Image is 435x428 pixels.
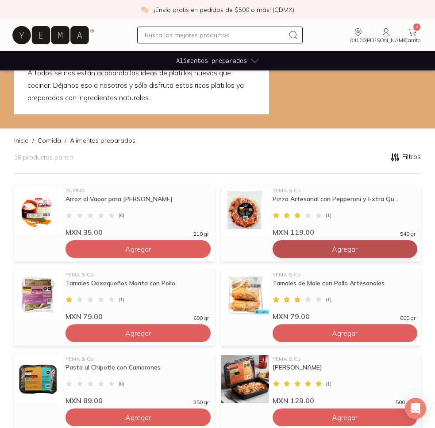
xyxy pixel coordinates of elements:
[65,279,209,295] div: Tamales Oaxaqueños Morita con Pollo
[332,413,358,422] span: Agregar
[326,213,331,218] span: ( 1 )
[396,400,416,405] span: 500 pza
[273,312,310,321] span: MXN 79.00
[404,37,421,43] span: Carrito
[326,381,331,386] span: ( 1 )
[14,136,29,144] a: Inicio
[372,27,400,43] a: [PERSON_NAME]
[65,312,103,321] span: MXN 79.00
[125,245,151,253] span: Agregar
[332,245,358,253] span: Agregar
[176,56,247,65] span: Alimentos preparados
[344,27,372,43] a: Entrega a: 04100
[65,272,209,277] div: YEMA & Co
[65,228,103,237] span: MXN 35.00
[193,231,209,237] span: 210 gr
[273,363,416,379] div: [PERSON_NAME]
[154,5,294,14] p: ¡Envío gratis en pedidos de $500 o más! (CDMX)
[38,136,61,144] a: Comida
[65,324,211,342] button: Agregar
[125,413,151,422] span: Agregar
[221,355,269,403] img: Lasaña carne
[221,184,421,237] a: Pizza Pepperoni con extra queso YEMAYEMA & CoPizza Artesanal con Pepperoni y Extra Qu...(1)MXN 11...
[193,400,209,405] span: 350 gr
[70,136,135,145] p: Alimentos preparados
[273,228,314,237] span: MXN 119.00
[14,353,214,405] a: Pasta al Chipotle con CamaronesYEMA & CoPasta al Chipotle con Camarones(0)MXN 89.00350 gr
[273,195,416,211] div: Pizza Artesanal con Pepperoni y Extra Qu...
[65,356,209,362] div: YEMA & Co
[400,315,416,321] span: 600 gr
[119,213,124,218] span: ( 0 )
[273,279,416,295] div: Tamales de Mole con Pollo Artesanales
[273,272,416,277] div: YEMA & Co
[65,409,211,426] button: Agregar
[405,398,426,419] div: Open Intercom Messenger
[221,268,421,321] a: Tamales de Mole Con Pollo 4 PzasYEMA & CoTamales de Mole con Pollo Artesanales(1)MXN 79.00600 gr
[350,37,366,43] span: 04100
[125,329,151,338] span: Agregar
[332,329,358,338] span: Agregar
[14,184,214,237] a: 34388 Arroz al vapor SUKINASUKINAArroz al Vapor para [PERSON_NAME](0)MXN 35.00210 gr
[27,66,256,104] p: A todos se nos están acabando las ideas de platillos nuevos que cocinar. Déjanos eso a nosotros y...
[119,297,124,302] span: ( 1 )
[14,355,62,403] img: Pasta al Chipotle con Camarones
[273,324,418,342] button: Agregar
[400,231,416,237] span: 540 gr
[413,23,420,31] span: 4
[14,153,73,161] p: 16 productos para ti
[65,396,103,405] span: MXN 89.00
[221,353,421,405] a: Lasaña carneYEMA & Co[PERSON_NAME](1)MXN 129.00500 pza
[14,268,214,321] a: Tamales Oaxaqueños Morita con PolloYEMA & CoTamales Oaxaqueños Morita con Pollo(1)MXN 79.00600 gr
[193,315,209,321] span: 600 gr
[273,240,418,258] button: Agregar
[65,363,209,379] div: Pasta al Chipotle con Camarones
[366,37,408,43] span: [PERSON_NAME]
[65,188,209,193] div: SUKINA
[65,195,209,211] div: Arroz al Vapor para [PERSON_NAME]
[141,6,149,14] img: check
[145,30,285,40] input: Busca los mejores productos
[14,187,62,235] img: 34388 Arroz al vapor SUKINA
[65,240,211,258] button: Agregar
[326,297,331,302] span: ( 1 )
[273,396,314,405] span: MXN 129.00
[61,136,70,145] span: /
[14,271,62,319] img: Tamales Oaxaqueños Morita con Pollo
[221,187,269,235] img: Pizza Pepperoni con extra queso YEMA
[273,356,416,362] div: YEMA & Co
[273,188,416,193] div: YEMA & Co
[273,409,418,426] button: Agregar
[221,271,269,319] img: Tamales de Mole Con Pollo 4 Pzas
[119,381,124,386] span: ( 0 )
[29,136,38,145] span: /
[400,27,424,43] a: 4Carrito
[390,152,421,163] a: Filtros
